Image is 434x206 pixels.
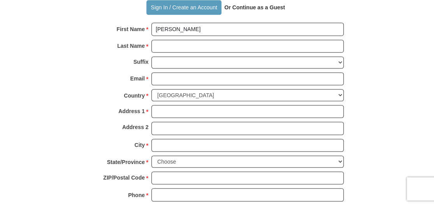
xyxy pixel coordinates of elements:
[134,56,149,67] strong: Suffix
[103,172,145,183] strong: ZIP/Postal Code
[124,90,145,101] strong: Country
[134,140,144,150] strong: City
[117,40,145,51] strong: Last Name
[122,122,149,133] strong: Address 2
[107,157,145,168] strong: State/Province
[128,189,145,200] strong: Phone
[224,4,285,10] strong: Or Continue as a Guest
[117,24,145,35] strong: First Name
[130,73,145,84] strong: Email
[118,106,145,117] strong: Address 1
